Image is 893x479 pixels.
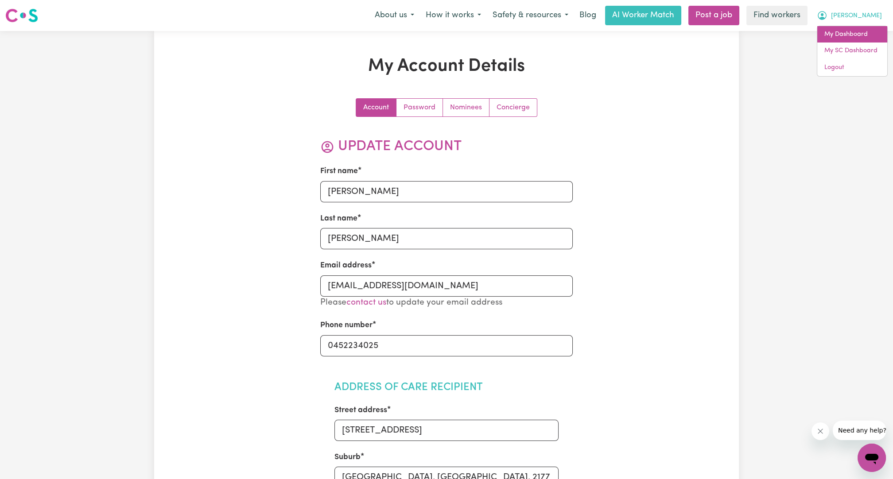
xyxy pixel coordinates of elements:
[574,6,602,25] a: Blog
[320,138,573,155] h2: Update Account
[320,260,372,271] label: Email address
[858,444,886,472] iframe: Button to launch messaging window
[5,8,38,23] img: Careseekers logo
[257,56,636,77] h1: My Account Details
[605,6,681,25] a: AI Worker Match
[817,59,887,76] a: Logout
[334,452,361,463] label: Suburb
[369,6,420,25] button: About us
[396,99,443,116] a: Update your password
[831,11,882,21] span: [PERSON_NAME]
[320,228,573,249] input: e.g. Childs
[320,297,573,309] p: Please to update your email address
[320,320,373,331] label: Phone number
[5,5,38,26] a: Careseekers logo
[334,420,559,441] input: e.g. 24/29, Victoria St.
[688,6,739,25] a: Post a job
[817,26,887,43] a: My Dashboard
[320,335,573,356] input: e.g. 0410 123 456
[420,6,487,25] button: How it works
[334,405,387,416] label: Street address
[334,381,559,394] h2: Address of Care Recipient
[746,6,808,25] a: Find workers
[320,181,573,202] input: e.g. Beth
[5,6,54,13] span: Need any help?
[811,422,829,440] iframe: Close message
[320,213,357,224] label: Last name
[487,6,574,25] button: Safety & resources
[356,99,396,116] a: Update your account
[489,99,537,116] a: Update account manager
[811,6,888,25] button: My Account
[346,298,386,307] a: contact us
[443,99,489,116] a: Update your nominees
[320,275,573,297] input: e.g. beth.childs@gmail.com
[817,42,887,59] a: My SC Dashboard
[833,421,886,440] iframe: Message from company
[817,26,888,77] div: My Account
[320,166,358,177] label: First name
